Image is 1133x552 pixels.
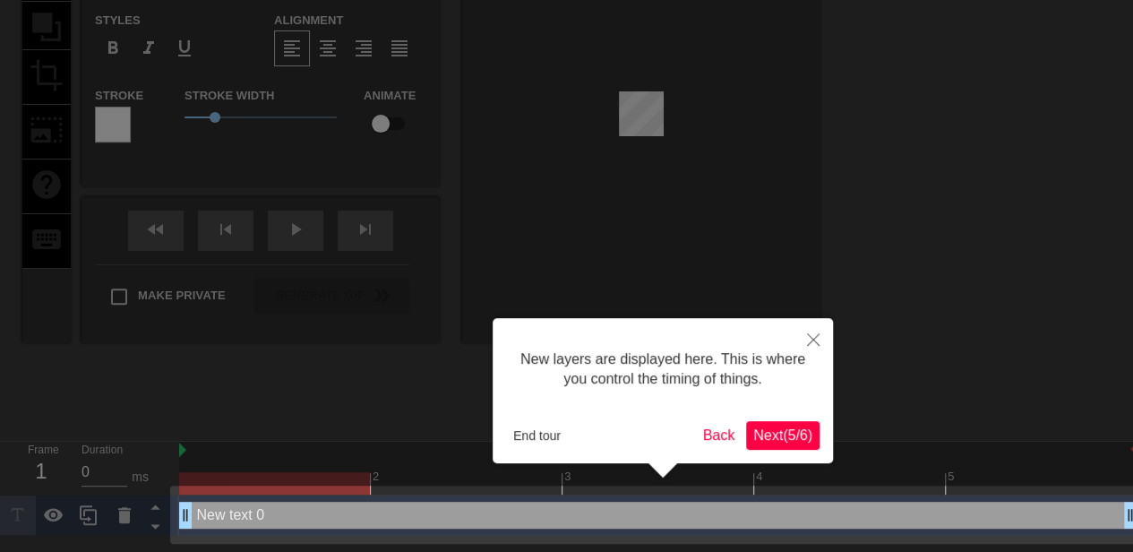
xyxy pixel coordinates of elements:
[753,427,812,443] span: Next ( 5 / 6 )
[506,422,568,449] button: End tour
[794,318,833,359] button: Close
[506,332,820,408] div: New layers are displayed here. This is where you control the timing of things.
[696,421,742,450] button: Back
[746,421,820,450] button: Next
